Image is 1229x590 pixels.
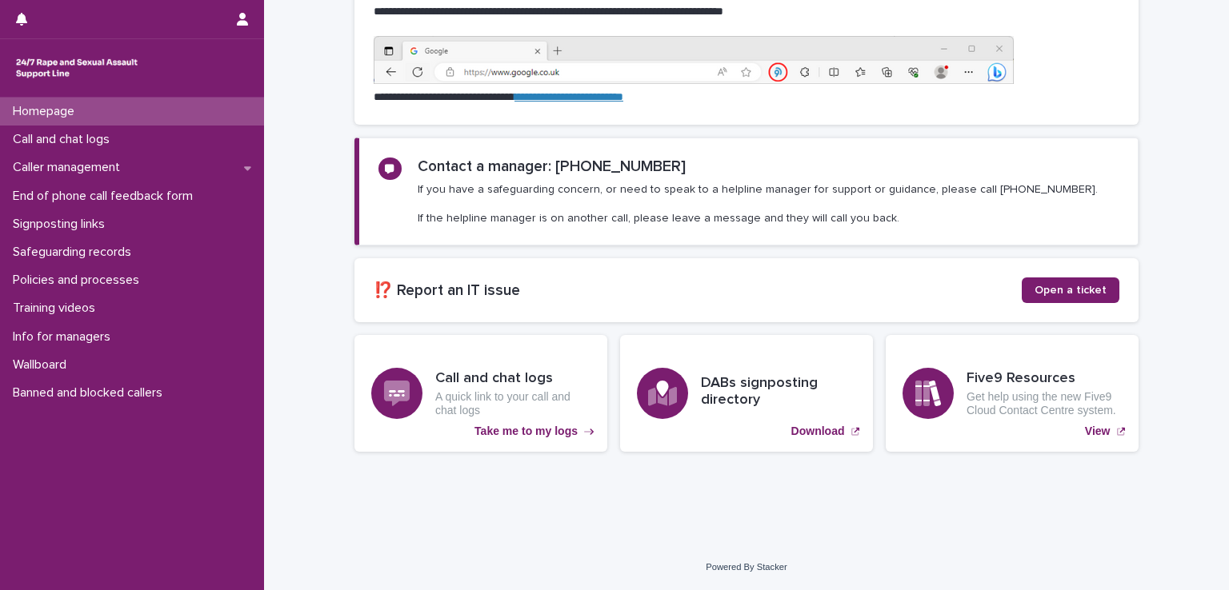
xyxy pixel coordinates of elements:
[6,104,87,119] p: Homepage
[435,390,590,417] p: A quick link to your call and chat logs
[886,335,1139,452] a: View
[1085,425,1111,438] p: View
[791,425,845,438] p: Download
[6,217,118,232] p: Signposting links
[6,189,206,204] p: End of phone call feedback form
[474,425,578,438] p: Take me to my logs
[1035,285,1107,296] span: Open a ticket
[418,157,686,176] h2: Contact a manager: [PHONE_NUMBER]
[6,160,133,175] p: Caller management
[6,385,175,401] p: Banned and blocked callers
[418,182,1098,226] p: If you have a safeguarding concern, or need to speak to a helpline manager for support or guidanc...
[706,562,787,572] a: Powered By Stacker
[354,335,607,452] a: Take me to my logs
[6,357,79,373] p: Wallboard
[435,370,590,388] h3: Call and chat logs
[6,273,152,288] p: Policies and processes
[620,335,873,452] a: Download
[6,329,123,345] p: Info for managers
[967,370,1122,388] h3: Five9 Resources
[13,52,141,84] img: rhQMoQhaT3yELyF149Cw
[6,132,122,147] p: Call and chat logs
[374,36,1014,84] img: https%3A%2F%2Fcdn.document360.io%2F0deca9d6-0dac-4e56-9e8f-8d9979bfce0e%2FImages%2FDocumentation%...
[967,390,1122,417] p: Get help using the new Five9 Cloud Contact Centre system.
[701,375,856,409] h3: DABs signposting directory
[1022,277,1119,303] a: Open a ticket
[6,245,144,260] p: Safeguarding records
[6,301,108,316] p: Training videos
[374,281,1022,300] h2: ⁉️ Report an IT issue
